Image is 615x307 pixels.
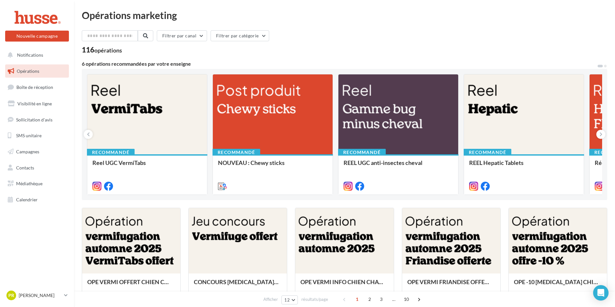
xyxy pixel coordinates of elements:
span: Opérations [17,68,39,74]
span: 12 [284,297,290,302]
span: PR [8,292,14,299]
span: Notifications [17,52,43,58]
button: Nouvelle campagne [5,31,69,42]
div: Recommandé [213,149,260,156]
span: 10 [401,294,412,304]
div: Recommandé [338,149,386,156]
span: Afficher [263,296,278,302]
div: NOUVEAU : Chewy sticks [218,159,327,172]
a: Contacts [4,161,70,175]
div: Recommandé [87,149,135,156]
span: SMS unitaire [16,133,42,138]
a: Campagnes [4,145,70,158]
a: PR [PERSON_NAME] [5,289,69,302]
div: Opérations marketing [82,10,607,20]
span: ... [389,294,399,304]
a: Sollicitation d'avis [4,113,70,127]
div: 116 [82,46,122,53]
div: REEL Hepatic Tablets [469,159,579,172]
div: OPE VERMI OFFERT CHIEN CHAT AUTOMNE [87,279,175,292]
span: Boîte de réception [16,84,53,90]
span: Campagnes [16,149,39,154]
span: Contacts [16,165,34,170]
button: Notifications [4,48,68,62]
span: Sollicitation d'avis [16,117,52,122]
button: 12 [281,295,298,304]
span: Médiathèque [16,181,43,186]
div: OPE -10 [MEDICAL_DATA] CHIEN CHAT AUTOMNE [514,279,602,292]
div: Reel UGC VermiTabs [92,159,202,172]
span: Calendrier [16,197,38,202]
div: 6 opérations recommandées par votre enseigne [82,61,597,66]
span: 3 [376,294,386,304]
button: Filtrer par canal [157,30,207,41]
span: résultats/page [301,296,328,302]
div: OPE VERMI FRIANDISE OFFERTE CHIEN CHAT AUTOMNE [407,279,495,292]
p: [PERSON_NAME] [19,292,61,299]
div: REEL UGC anti-insectes cheval [344,159,453,172]
span: Visibilité en ligne [17,101,52,106]
a: Visibilité en ligne [4,97,70,110]
div: OPE VERMI INFO CHIEN CHAT AUTOMNE [300,279,388,292]
div: Recommandé [464,149,511,156]
button: Filtrer par catégorie [211,30,269,41]
a: Opérations [4,64,70,78]
a: Boîte de réception [4,80,70,94]
a: Calendrier [4,193,70,206]
div: opérations [94,47,122,53]
div: Open Intercom Messenger [593,285,609,301]
a: SMS unitaire [4,129,70,142]
span: 1 [352,294,362,304]
span: 2 [364,294,375,304]
a: Médiathèque [4,177,70,190]
div: CONCOURS [MEDICAL_DATA] OFFERT AUTOMNE 2025 [194,279,282,292]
